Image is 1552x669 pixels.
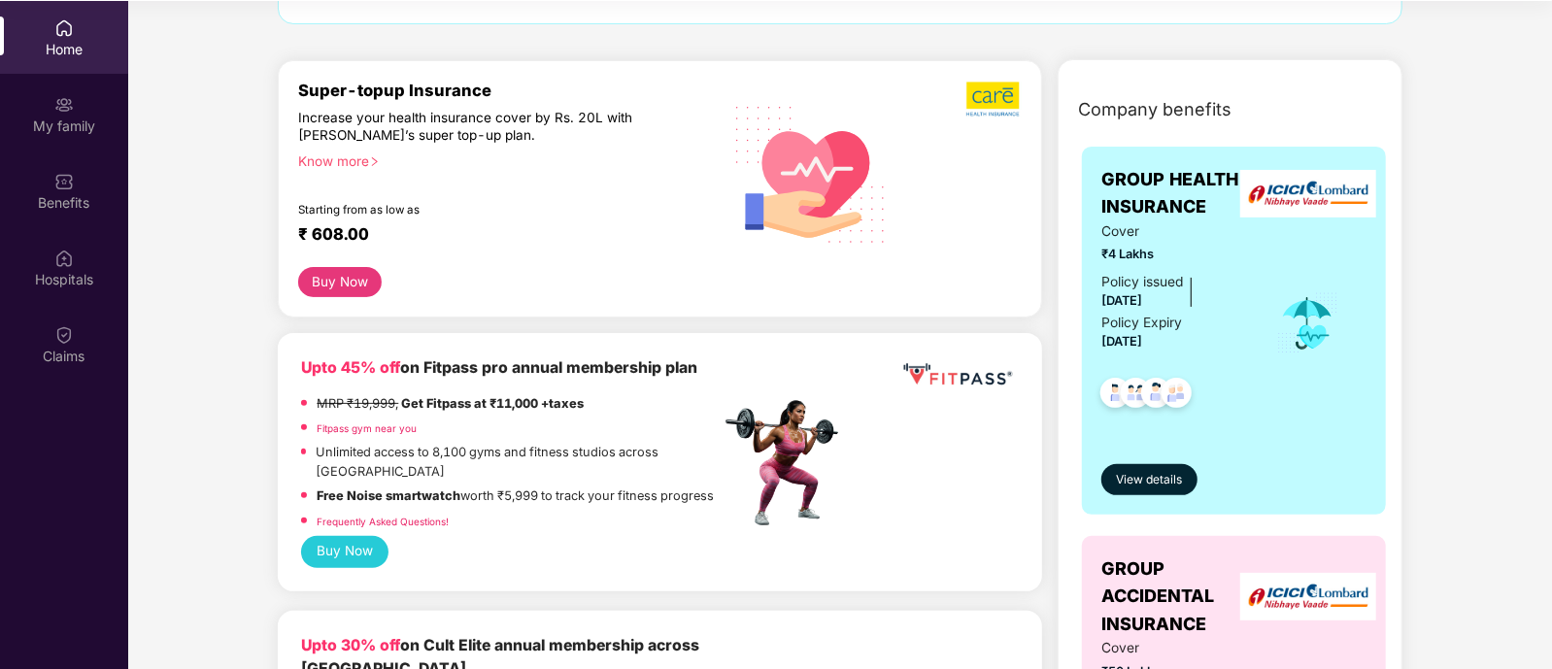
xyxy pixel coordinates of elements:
span: View details [1117,471,1183,489]
div: Increase your health insurance cover by Rs. 20L with [PERSON_NAME]’s super top-up plan. [298,109,636,144]
div: Know more [298,152,708,166]
button: Buy Now [298,267,381,297]
img: svg+xml;base64,PHN2ZyBpZD0iSG9tZSIgeG1sbnM9Imh0dHA6Ly93d3cudzMub3JnLzIwMDAvc3ZnIiB3aWR0aD0iMjAiIG... [54,18,74,38]
img: b5dec4f62d2307b9de63beb79f102df3.png [966,81,1022,117]
img: svg+xml;base64,PHN2ZyBpZD0iQmVuZWZpdHMiIHhtbG5zPSJodHRwOi8vd3d3LnczLm9yZy8yMDAwL3N2ZyIgd2lkdGg9Ij... [54,172,74,191]
p: Unlimited access to 8,100 gyms and fitness studios across [GEOGRAPHIC_DATA] [316,443,720,482]
strong: Free Noise smartwatch [317,488,460,503]
img: insurerLogo [1240,170,1376,217]
div: Policy Expiry [1101,313,1182,334]
button: Buy Now [301,536,388,568]
img: svg+xml;base64,PHN2ZyB4bWxucz0iaHR0cDovL3d3dy53My5vcmcvMjAwMC9zdmciIHdpZHRoPSI0OC45MTUiIGhlaWdodD... [1112,372,1160,419]
strong: Get Fitpass at ₹11,000 +taxes [401,396,584,411]
span: GROUP HEALTH INSURANCE [1101,166,1250,221]
div: Policy issued [1101,272,1183,293]
img: svg+xml;base64,PHN2ZyBpZD0iSG9zcGl0YWxzIiB4bWxucz0iaHR0cDovL3d3dy53My5vcmcvMjAwMC9zdmciIHdpZHRoPS... [54,249,74,268]
img: svg+xml;base64,PHN2ZyB4bWxucz0iaHR0cDovL3d3dy53My5vcmcvMjAwMC9zdmciIHdpZHRoPSI0OC45NDMiIGhlaWdodD... [1153,372,1200,419]
p: worth ₹5,999 to track your fitness progress [317,486,714,506]
img: fppp.png [899,356,1016,392]
img: insurerLogo [1240,573,1376,620]
span: right [369,156,380,167]
b: Upto 45% off [301,358,400,377]
img: icon [1276,291,1339,355]
button: View details [1101,464,1198,495]
b: Upto 30% off [301,636,400,654]
a: Fitpass gym near you [317,422,417,434]
div: Starting from as low as [298,203,637,217]
span: GROUP ACCIDENTAL INSURANCE [1101,555,1250,638]
div: Super-topup Insurance [298,81,720,100]
img: svg+xml;base64,PHN2ZyB4bWxucz0iaHR0cDovL3d3dy53My5vcmcvMjAwMC9zdmciIHdpZHRoPSI0OC45NDMiIGhlaWdodD... [1132,372,1180,419]
span: [DATE] [1101,293,1142,308]
b: on Fitpass pro annual membership plan [301,358,697,377]
div: ₹ 608.00 [298,224,700,248]
img: svg+xml;base64,PHN2ZyBpZD0iQ2xhaW0iIHhtbG5zPSJodHRwOi8vd3d3LnczLm9yZy8yMDAwL3N2ZyIgd2lkdGg9IjIwIi... [54,325,74,345]
img: fpp.png [720,395,856,531]
span: [DATE] [1101,334,1142,349]
span: Company benefits [1078,96,1231,123]
a: Frequently Asked Questions! [317,516,449,527]
del: MRP ₹19,999, [317,396,398,411]
img: svg+xml;base64,PHN2ZyB3aWR0aD0iMjAiIGhlaWdodD0iMjAiIHZpZXdCb3g9IjAgMCAyMCAyMCIgZmlsbD0ibm9uZSIgeG... [54,95,74,115]
span: ₹4 Lakhs [1101,245,1250,264]
span: Cover [1101,638,1250,659]
img: svg+xml;base64,PHN2ZyB4bWxucz0iaHR0cDovL3d3dy53My5vcmcvMjAwMC9zdmciIHhtbG5zOnhsaW5rPSJodHRwOi8vd3... [721,82,901,265]
img: svg+xml;base64,PHN2ZyB4bWxucz0iaHR0cDovL3d3dy53My5vcmcvMjAwMC9zdmciIHdpZHRoPSI0OC45NDMiIGhlaWdodD... [1092,372,1139,419]
span: Cover [1101,221,1250,243]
